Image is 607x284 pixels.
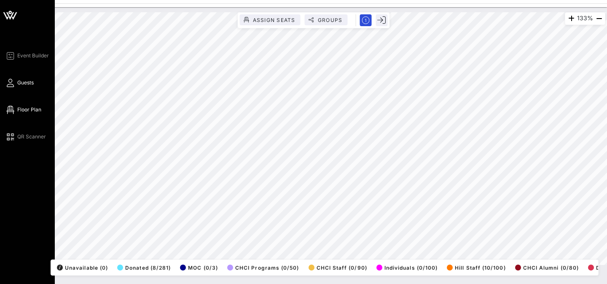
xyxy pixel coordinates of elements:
div: 133% [565,12,605,25]
span: Groups [317,17,343,23]
span: Guests [17,79,34,87]
button: Donated (8/281) [115,262,171,273]
span: Individuals (0/100) [376,265,438,271]
span: Hill Staff (10/100) [447,265,505,271]
button: CHCI Staff (0/90) [306,262,367,273]
button: /Unavailable (0) [54,262,108,273]
a: Guests [5,78,34,88]
button: Individuals (0/100) [374,262,438,273]
a: Floor Plan [5,105,41,115]
button: Assign Seats [240,14,301,25]
span: MOC (0/3) [180,265,218,271]
span: CHCI Staff (0/90) [309,265,367,271]
span: Floor Plan [17,106,41,114]
a: Event Builder [5,51,49,61]
button: Groups [305,14,348,25]
span: Donated (8/281) [117,265,171,271]
span: Event Builder [17,52,49,60]
button: Hill Staff (10/100) [444,262,505,273]
span: Unavailable (0) [57,265,108,271]
button: CHCI Programs (0/50) [225,262,299,273]
span: Assign Seats [252,17,295,23]
a: QR Scanner [5,132,46,142]
button: MOC (0/3) [177,262,218,273]
span: CHCI Programs (0/50) [227,265,299,271]
button: CHCI Alumni (0/80) [513,262,579,273]
span: CHCI Alumni (0/80) [515,265,579,271]
div: / [57,265,63,270]
span: QR Scanner [17,133,46,141]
